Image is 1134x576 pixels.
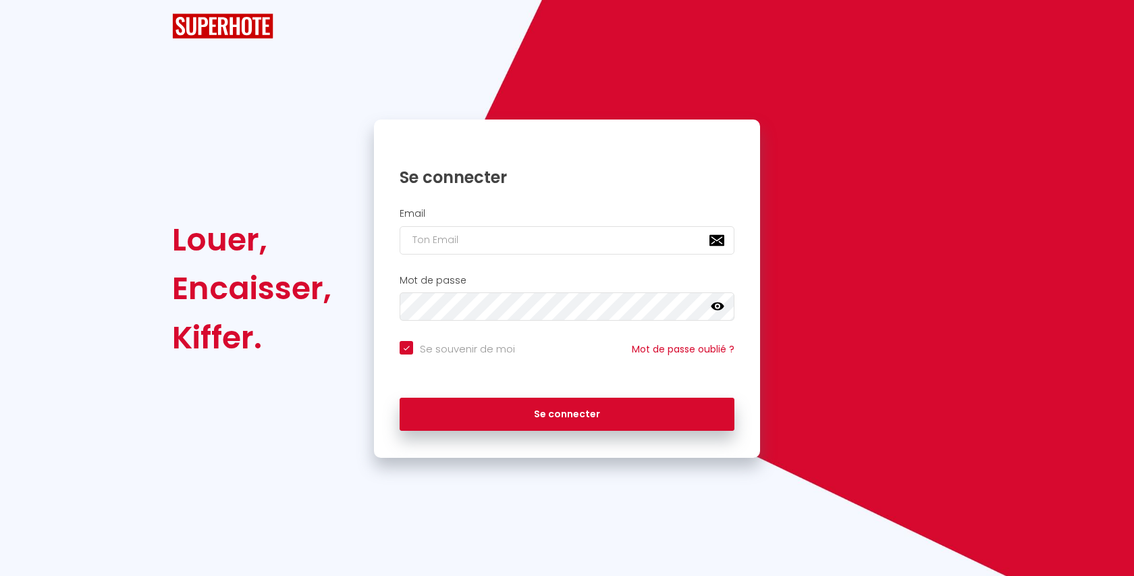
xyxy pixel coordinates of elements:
h2: Email [400,208,734,219]
h2: Mot de passe [400,275,734,286]
button: Se connecter [400,398,734,431]
img: SuperHote logo [172,14,273,38]
div: Kiffer. [172,313,331,362]
div: Encaisser, [172,264,331,313]
input: Ton Email [400,226,734,255]
div: Louer, [172,215,331,264]
a: Mot de passe oublié ? [632,342,734,356]
h1: Se connecter [400,167,734,188]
